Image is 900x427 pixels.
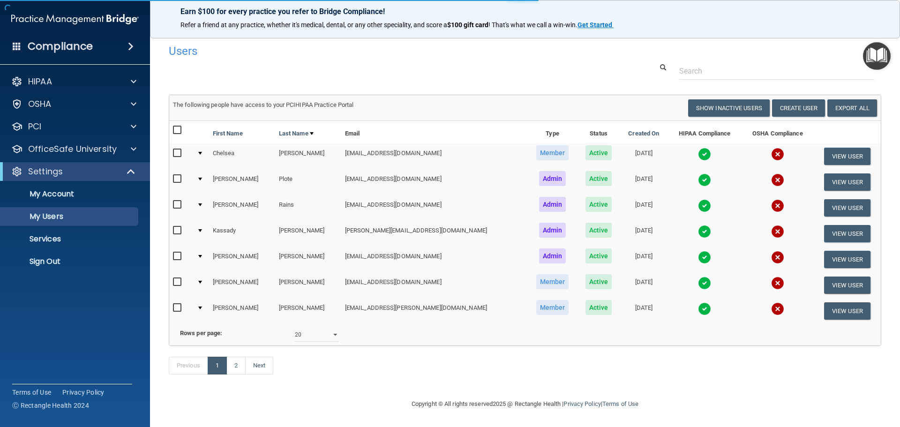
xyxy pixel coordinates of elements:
[180,21,447,29] span: Refer a friend at any practice, whether it's medical, dental, or any other speciality, and score a
[742,121,814,143] th: OSHA Compliance
[824,302,870,320] button: View User
[577,21,614,29] a: Get Started
[209,298,275,323] td: [PERSON_NAME]
[602,400,638,407] a: Terms of Use
[771,302,784,315] img: cross.ca9f0e7f.svg
[539,171,566,186] span: Admin
[11,166,136,177] a: Settings
[28,121,41,132] p: PCI
[275,143,341,169] td: [PERSON_NAME]
[620,272,667,298] td: [DATE]
[209,247,275,272] td: [PERSON_NAME]
[169,357,208,375] a: Previous
[341,121,527,143] th: Email
[620,169,667,195] td: [DATE]
[341,298,527,323] td: [EMAIL_ADDRESS][PERSON_NAME][DOMAIN_NAME]
[620,195,667,221] td: [DATE]
[863,42,891,70] button: Open Resource Center
[824,148,870,165] button: View User
[539,197,566,212] span: Admin
[279,128,314,139] a: Last Name
[585,248,612,263] span: Active
[585,145,612,160] span: Active
[6,257,134,266] p: Sign Out
[275,221,341,247] td: [PERSON_NAME]
[341,272,527,298] td: [EMAIL_ADDRESS][DOMAIN_NAME]
[28,143,117,155] p: OfficeSafe University
[11,143,136,155] a: OfficeSafe University
[209,169,275,195] td: [PERSON_NAME]
[771,225,784,238] img: cross.ca9f0e7f.svg
[488,21,577,29] span: ! That's what we call a win-win.
[698,199,711,212] img: tick.e7d51cea.svg
[6,189,134,199] p: My Account
[585,171,612,186] span: Active
[173,101,354,108] span: The following people have access to your PCIHIPAA Practice Portal
[169,45,578,57] h4: Users
[11,10,139,29] img: PMB logo
[275,272,341,298] td: [PERSON_NAME]
[771,173,784,187] img: cross.ca9f0e7f.svg
[275,195,341,221] td: Rains
[620,221,667,247] td: [DATE]
[341,221,527,247] td: [PERSON_NAME][EMAIL_ADDRESS][DOMAIN_NAME]
[771,277,784,290] img: cross.ca9f0e7f.svg
[527,121,577,143] th: Type
[620,143,667,169] td: [DATE]
[209,221,275,247] td: Kassady
[577,121,620,143] th: Status
[771,148,784,161] img: cross.ca9f0e7f.svg
[585,274,612,289] span: Active
[628,128,659,139] a: Created On
[11,121,136,132] a: PCI
[824,225,870,242] button: View User
[6,234,134,244] p: Services
[667,121,742,143] th: HIPAA Compliance
[209,143,275,169] td: Chelsea
[824,199,870,217] button: View User
[226,357,246,375] a: 2
[577,21,612,29] strong: Get Started
[354,389,696,419] div: Copyright © All rights reserved 2025 @ Rectangle Health | |
[698,173,711,187] img: tick.e7d51cea.svg
[824,277,870,294] button: View User
[275,247,341,272] td: [PERSON_NAME]
[341,247,527,272] td: [EMAIL_ADDRESS][DOMAIN_NAME]
[6,212,134,221] p: My Users
[539,248,566,263] span: Admin
[447,21,488,29] strong: $100 gift card
[28,98,52,110] p: OSHA
[28,166,63,177] p: Settings
[536,300,569,315] span: Member
[11,76,136,87] a: HIPAA
[62,388,105,397] a: Privacy Policy
[698,225,711,238] img: tick.e7d51cea.svg
[208,357,227,375] a: 1
[585,300,612,315] span: Active
[536,274,569,289] span: Member
[11,98,136,110] a: OSHA
[209,272,275,298] td: [PERSON_NAME]
[539,223,566,238] span: Admin
[698,251,711,264] img: tick.e7d51cea.svg
[12,401,89,410] span: Ⓒ Rectangle Health 2024
[772,99,825,117] button: Create User
[245,357,273,375] a: Next
[213,128,243,139] a: First Name
[698,302,711,315] img: tick.e7d51cea.svg
[698,277,711,290] img: tick.e7d51cea.svg
[209,195,275,221] td: [PERSON_NAME]
[341,195,527,221] td: [EMAIL_ADDRESS][DOMAIN_NAME]
[341,169,527,195] td: [EMAIL_ADDRESS][DOMAIN_NAME]
[275,298,341,323] td: [PERSON_NAME]
[620,298,667,323] td: [DATE]
[536,145,569,160] span: Member
[585,197,612,212] span: Active
[771,251,784,264] img: cross.ca9f0e7f.svg
[771,199,784,212] img: cross.ca9f0e7f.svg
[824,251,870,268] button: View User
[620,247,667,272] td: [DATE]
[688,99,770,117] button: Show Inactive Users
[275,169,341,195] td: Plote
[679,62,874,80] input: Search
